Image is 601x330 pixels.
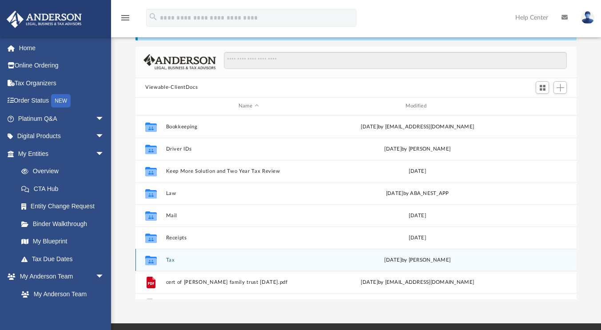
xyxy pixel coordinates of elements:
[12,250,118,268] a: Tax Due Dates
[166,213,331,219] button: Mail
[6,268,113,286] a: My Anderson Teamarrow_drop_down
[96,268,113,286] span: arrow_drop_down
[536,81,549,94] button: Switch to Grid View
[12,285,109,303] a: My Anderson Team
[166,191,331,196] button: Law
[335,189,500,197] div: [DATE] by ABA_NEST_APP
[166,146,331,152] button: Driver IDs
[148,12,158,22] i: search
[335,123,500,131] div: [DATE] by [EMAIL_ADDRESS][DOMAIN_NAME]
[139,102,162,110] div: id
[96,127,113,146] span: arrow_drop_down
[335,102,500,110] div: Modified
[166,102,331,110] div: Name
[96,110,113,128] span: arrow_drop_down
[553,81,567,94] button: Add
[6,92,118,110] a: Order StatusNEW
[335,256,500,264] div: [DATE] by [PERSON_NAME]
[504,102,566,110] div: id
[12,233,113,250] a: My Blueprint
[4,11,84,28] img: Anderson Advisors Platinum Portal
[6,39,118,57] a: Home
[6,127,118,145] a: Digital Productsarrow_drop_down
[166,279,331,285] button: cert of [PERSON_NAME] family trust [DATE].pdf
[335,234,500,242] div: [DATE]
[6,110,118,127] a: Platinum Q&Aarrow_drop_down
[120,12,131,23] i: menu
[135,115,577,300] div: grid
[12,215,118,233] a: Binder Walkthrough
[12,163,118,180] a: Overview
[581,11,594,24] img: User Pic
[335,167,500,175] div: [DATE]
[6,145,118,163] a: My Entitiesarrow_drop_down
[120,17,131,23] a: menu
[145,83,198,91] button: Viewable-ClientDocs
[224,52,567,69] input: Search files and folders
[335,278,500,286] div: [DATE] by [EMAIL_ADDRESS][DOMAIN_NAME]
[51,94,71,107] div: NEW
[6,74,118,92] a: Tax Organizers
[166,257,331,263] button: Tax
[166,168,331,174] button: Keep More Solution and Two Year Tax Review
[166,124,331,130] button: Bookkeeping
[335,145,500,153] div: [DATE] by [PERSON_NAME]
[12,180,118,198] a: CTA Hub
[335,211,500,219] div: [DATE]
[12,198,118,215] a: Entity Change Request
[6,57,118,75] a: Online Ordering
[166,235,331,241] button: Receipts
[96,145,113,163] span: arrow_drop_down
